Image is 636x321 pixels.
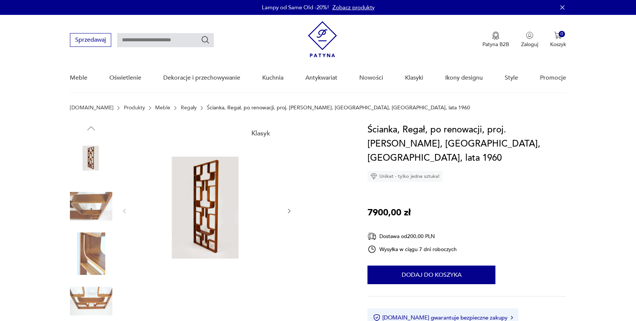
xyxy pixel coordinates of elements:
img: Zdjęcie produktu Ścianka, Regał, po renowacji, proj. Ludvik Volak, Holesov, Czechy, lata 1960 [135,123,279,298]
button: Sprzedawaj [70,33,111,47]
button: 0Koszyk [550,32,566,48]
p: Ścianka, Regał, po renowacji, proj. [PERSON_NAME], [GEOGRAPHIC_DATA], [GEOGRAPHIC_DATA], lata 1960 [207,105,470,111]
img: Ikona strzałki w prawo [511,316,513,320]
div: 0 [559,31,565,37]
div: Dostawa od 200,00 PLN [367,232,457,241]
p: Patyna B2B [482,41,509,48]
img: Ikona diamentu [370,173,377,180]
a: Ikony designu [445,64,483,92]
a: Kuchnia [262,64,283,92]
a: Sprzedawaj [70,38,111,43]
img: Zdjęcie produktu Ścianka, Regał, po renowacji, proj. Ludvik Volak, Holesov, Czechy, lata 1960 [70,138,112,180]
div: Klasyk [247,126,274,141]
a: Klasyki [405,64,423,92]
p: Zaloguj [521,41,538,48]
img: Ikona koszyka [554,32,562,39]
a: Meble [155,105,170,111]
button: Zaloguj [521,32,538,48]
a: Promocje [540,64,566,92]
button: Dodaj do koszyka [367,266,495,284]
a: Zobacz produkty [333,4,375,11]
img: Patyna - sklep z meblami i dekoracjami vintage [308,21,337,57]
a: [DOMAIN_NAME] [70,105,113,111]
img: Zdjęcie produktu Ścianka, Regał, po renowacji, proj. Ludvik Volak, Holesov, Czechy, lata 1960 [70,185,112,228]
a: Style [505,64,518,92]
img: Ikonka użytkownika [526,32,533,39]
p: Koszyk [550,41,566,48]
a: Oświetlenie [109,64,141,92]
img: Zdjęcie produktu Ścianka, Regał, po renowacji, proj. Ludvik Volak, Holesov, Czechy, lata 1960 [70,232,112,275]
a: Produkty [124,105,145,111]
h1: Ścianka, Regał, po renowacji, proj. [PERSON_NAME], [GEOGRAPHIC_DATA], [GEOGRAPHIC_DATA], lata 1960 [367,123,566,165]
p: Lampy od Same Old -20%! [262,4,329,11]
div: Wysyłka w ciągu 7 dni roboczych [367,245,457,254]
p: 7900,00 zł [367,206,411,220]
a: Dekoracje i przechowywanie [163,64,240,92]
a: Ikona medaluPatyna B2B [482,32,509,48]
img: Ikona dostawy [367,232,376,241]
a: Nowości [359,64,383,92]
button: Szukaj [201,35,210,44]
div: Unikat - tylko jedna sztuka! [367,171,443,182]
a: Meble [70,64,87,92]
a: Regały [181,105,197,111]
a: Antykwariat [305,64,337,92]
img: Ikona medalu [492,32,500,40]
button: Patyna B2B [482,32,509,48]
